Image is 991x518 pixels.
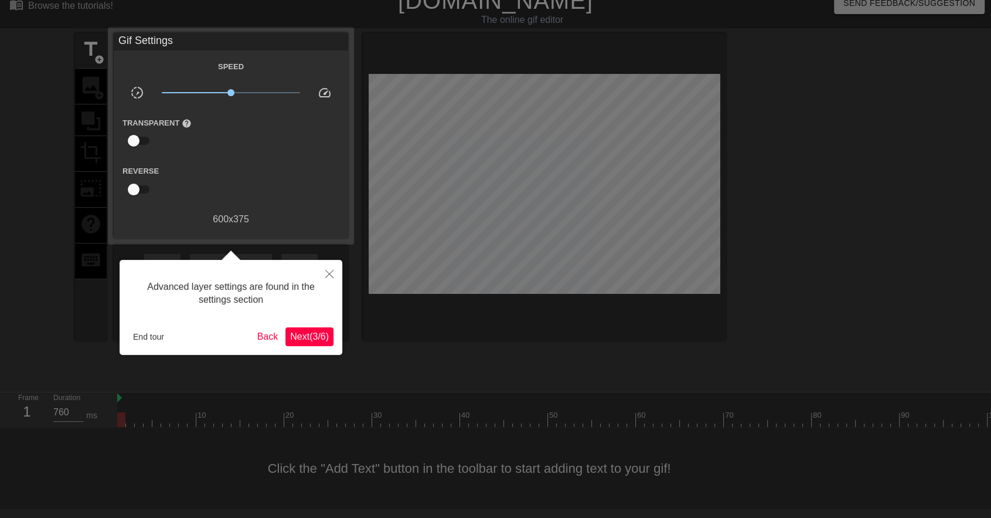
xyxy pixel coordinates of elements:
button: End tour [128,328,169,346]
button: Next [285,327,333,346]
button: Close [316,260,342,287]
button: Back [253,327,283,346]
div: Advanced layer settings are found in the settings section [128,269,333,319]
span: Next ( 3 / 6 ) [290,331,329,341]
